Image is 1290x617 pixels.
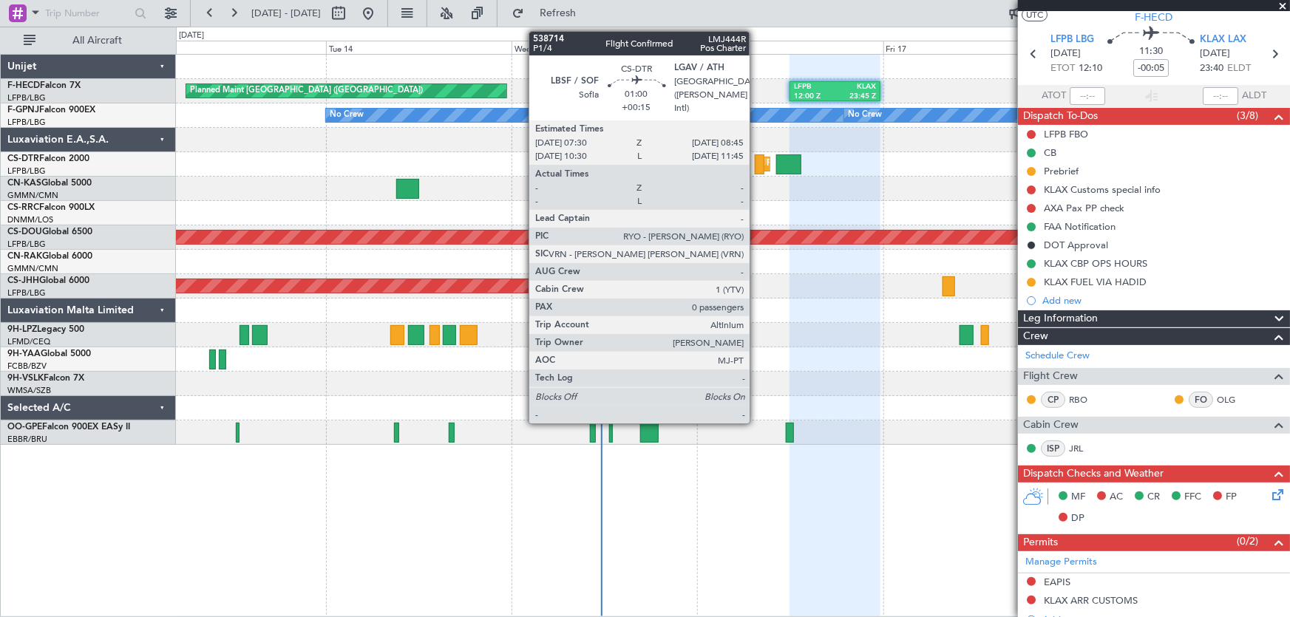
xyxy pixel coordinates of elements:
span: CS-RRC [7,203,39,212]
a: LFPB/LBG [7,117,46,128]
span: ATOT [1042,89,1066,103]
div: Thu 16 [697,41,883,54]
a: GMMN/CMN [7,263,58,274]
span: FFC [1184,490,1201,505]
a: EBBR/BRU [7,434,47,445]
div: Wed 15 [512,41,697,54]
span: FP [1226,490,1237,505]
span: 9H-VSLK [7,374,44,383]
span: ETOT [1050,61,1075,76]
span: Flight Crew [1023,368,1078,385]
a: Manage Permits [1025,555,1097,570]
div: Tue 14 [326,41,512,54]
a: WMSA/SZB [7,385,51,396]
span: Dispatch Checks and Weather [1023,466,1164,483]
div: No Crew [330,104,364,126]
span: CN-RAK [7,252,42,261]
span: LFPB LBG [1050,33,1094,47]
div: 23:45 Z [835,92,877,102]
span: Permits [1023,534,1058,551]
span: 11:30 [1139,44,1163,59]
span: MF [1071,490,1085,505]
span: Cabin Crew [1023,417,1079,434]
a: JRL [1069,442,1102,455]
div: KLAX CBP OPS HOURS [1044,257,1147,270]
a: F-HECDFalcon 7X [7,81,81,90]
div: CP [1041,392,1065,408]
a: OO-GPEFalcon 900EX EASy II [7,423,130,432]
span: Dispatch To-Dos [1023,108,1098,125]
span: CS-DTR [7,154,39,163]
span: Crew [1023,328,1048,345]
div: [DATE] [179,30,204,42]
span: 12:10 [1079,61,1102,76]
div: KLAX ARR CUSTOMS [1044,594,1138,607]
div: KLAX [835,82,877,92]
div: No Crew [848,104,882,126]
span: F-HECD [1135,10,1173,25]
div: Fri 17 [883,41,1069,54]
a: CS-DOUGlobal 6500 [7,228,92,236]
div: LFPB [794,82,835,92]
div: DOT Approval [1044,239,1108,251]
span: [DATE] [1050,47,1081,61]
span: [DATE] - [DATE] [251,7,321,20]
span: (0/2) [1237,534,1258,549]
a: RBO [1069,393,1102,406]
a: 9H-LPZLegacy 500 [7,325,84,334]
div: Planned Maint Sofia [767,153,842,175]
span: F-HECD [7,81,40,90]
a: OLG [1217,393,1250,406]
span: ELDT [1227,61,1251,76]
a: FCBB/BZV [7,361,47,372]
div: ISP [1041,440,1065,457]
a: 9H-VSLKFalcon 7X [7,374,84,383]
div: EAPIS [1044,576,1070,588]
input: --:-- [1070,87,1105,105]
span: ALDT [1242,89,1266,103]
div: FAA Notification [1044,220,1116,233]
span: CN-KAS [7,179,41,188]
span: CS-DOU [7,228,42,236]
div: Add new [1042,294,1283,307]
span: OO-GPE [7,423,42,432]
span: 9H-YAA [7,350,41,358]
a: DNMM/LOS [7,214,53,225]
div: Planned Maint [GEOGRAPHIC_DATA] ([GEOGRAPHIC_DATA]) [190,80,423,102]
a: LFPB/LBG [7,239,46,250]
div: KLAX FUEL VIA HADID [1044,276,1147,288]
span: F-GPNJ [7,106,39,115]
div: Prebrief [1044,165,1079,177]
a: GMMN/CMN [7,190,58,201]
button: Refresh [505,1,594,25]
a: CS-JHHGlobal 6000 [7,276,89,285]
div: 12:00 Z [794,92,835,102]
span: DP [1071,511,1084,526]
a: LFPB/LBG [7,287,46,299]
span: 23:40 [1200,61,1223,76]
a: 9H-YAAGlobal 5000 [7,350,91,358]
a: CS-RRCFalcon 900LX [7,203,95,212]
span: CR [1147,490,1160,505]
span: Refresh [527,8,589,18]
input: Trip Number [45,2,130,24]
a: CS-DTRFalcon 2000 [7,154,89,163]
span: (3/8) [1237,108,1258,123]
a: CN-KASGlobal 5000 [7,179,92,188]
span: KLAX LAX [1200,33,1246,47]
div: LFPB FBO [1044,128,1088,140]
button: UTC [1022,8,1048,21]
span: All Aircraft [38,35,156,46]
div: AXA Pax PP check [1044,202,1124,214]
div: FO [1189,392,1213,408]
a: F-GPNJFalcon 900EX [7,106,95,115]
span: [DATE] [1200,47,1230,61]
span: 9H-LPZ [7,325,37,334]
div: Mon 13 [140,41,326,54]
span: Leg Information [1023,310,1098,327]
button: All Aircraft [16,29,160,52]
a: CN-RAKGlobal 6000 [7,252,92,261]
div: KLAX Customs special info [1044,183,1161,196]
span: AC [1110,490,1123,505]
a: LFPB/LBG [7,166,46,177]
